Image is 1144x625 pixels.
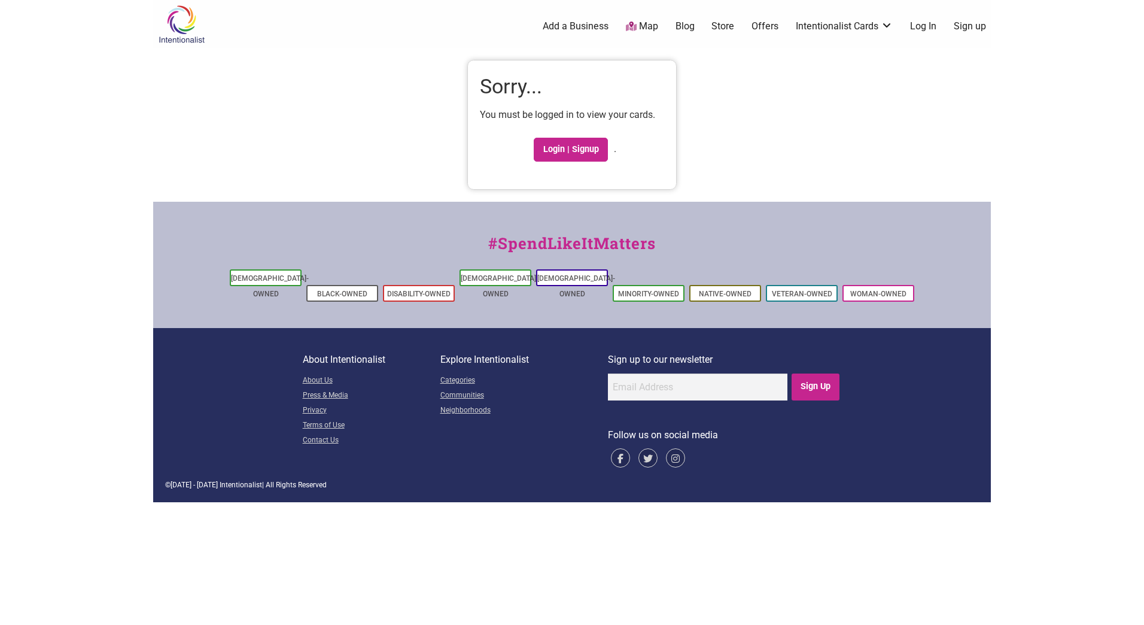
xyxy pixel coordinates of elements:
[796,20,893,33] a: Intentionalist Cards
[537,274,615,298] a: [DEMOGRAPHIC_DATA]-Owned
[480,132,664,168] p: .
[699,290,751,298] a: Native-Owned
[676,20,695,33] a: Blog
[387,290,451,298] a: Disability-Owned
[303,433,440,448] a: Contact Us
[480,107,664,123] p: You must be logged in to view your cards.
[220,481,262,489] span: Intentionalist
[626,20,658,34] a: Map
[303,352,440,368] p: About Intentionalist
[534,138,608,162] a: Login | Signup
[480,72,664,101] h1: Sorry...
[440,374,608,389] a: Categories
[954,20,986,33] a: Sign up
[153,5,210,44] img: Intentionalist
[461,274,538,298] a: [DEMOGRAPHIC_DATA]-Owned
[711,20,734,33] a: Store
[543,20,608,33] a: Add a Business
[608,427,842,443] p: Follow us on social media
[153,232,991,267] div: #SpendLikeItMatters
[303,418,440,433] a: Terms of Use
[231,274,309,298] a: [DEMOGRAPHIC_DATA]-Owned
[618,290,679,298] a: Minority-Owned
[303,374,440,389] a: About Us
[608,352,842,368] p: Sign up to our newsletter
[751,20,778,33] a: Offers
[303,389,440,403] a: Press & Media
[303,403,440,418] a: Privacy
[440,389,608,403] a: Communities
[165,480,979,490] div: © | All Rights Reserved
[910,20,936,33] a: Log In
[440,403,608,418] a: Neighborhoods
[608,374,787,401] input: Email Address
[850,290,906,298] a: Woman-Owned
[171,481,218,489] span: [DATE] - [DATE]
[317,290,367,298] a: Black-Owned
[440,352,608,368] p: Explore Intentionalist
[792,374,840,401] input: Sign Up
[772,290,832,298] a: Veteran-Owned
